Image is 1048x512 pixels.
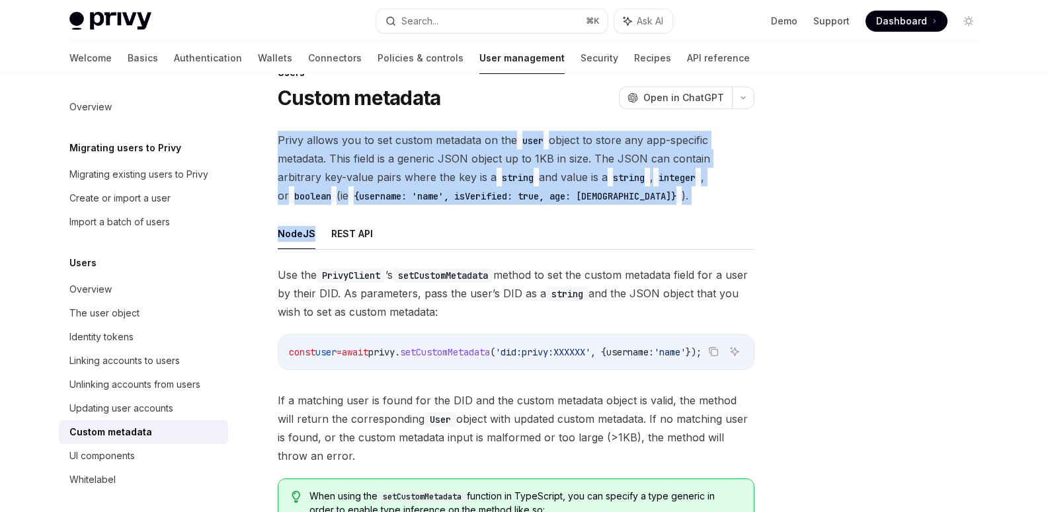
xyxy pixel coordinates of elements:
a: UI components [59,444,228,468]
svg: Tip [292,491,301,503]
div: Migrating existing users to Privy [69,166,208,182]
a: Dashboard [866,11,947,32]
div: Updating user accounts [69,400,173,416]
a: Overview [59,277,228,301]
button: Copy the contents from the code block [705,343,722,360]
span: Open in ChatGPT [643,91,724,104]
a: Linking accounts to users [59,349,228,373]
a: Identity tokens [59,325,228,349]
span: 'name' [654,346,686,358]
div: Overview [69,99,112,115]
span: Privy allows you to set custom metadata on the object to store any app-specific metadata. This fi... [278,131,754,205]
span: ⌘ K [586,16,600,26]
a: Authentication [174,42,242,74]
button: Open in ChatGPT [619,87,732,109]
code: boolean [289,189,337,203]
code: string [608,170,650,185]
div: Overview [69,281,112,297]
div: Custom metadata [69,424,152,440]
a: Support [813,15,850,28]
a: Connectors [308,42,362,74]
a: API reference [687,42,750,74]
h5: Migrating users to Privy [69,140,181,156]
code: User [424,412,456,427]
a: Recipes [634,42,671,74]
h5: Users [69,255,97,271]
div: Create or import a user [69,190,171,206]
span: const [289,346,315,358]
span: , { [590,346,606,358]
span: If a matching user is found for the DID and the custom metadata object is valid, the method will ... [278,391,754,465]
div: The user object [69,305,140,321]
span: Ask AI [637,15,663,28]
div: Whitelabel [69,472,116,488]
div: Linking accounts to users [69,353,180,369]
button: Search...⌘K [376,9,608,33]
a: User management [479,42,565,74]
a: Whitelabel [59,468,228,492]
a: Welcome [69,42,112,74]
span: Use the ’s method to set the custom metadata field for a user by their DID. As parameters, pass t... [278,266,754,321]
span: 'did:privy:XXXXXX' [495,346,590,358]
button: Ask AI [726,343,743,360]
code: PrivyClient [317,268,385,283]
a: Policies & controls [378,42,464,74]
a: Basics [128,42,158,74]
h1: Custom metadata [278,86,441,110]
img: light logo [69,12,151,30]
span: user [315,346,337,358]
span: }); [686,346,702,358]
span: await [342,346,368,358]
button: NodeJS [278,218,315,249]
span: privy [368,346,395,358]
a: Unlinking accounts from users [59,373,228,396]
span: . [395,346,400,358]
a: Updating user accounts [59,396,228,420]
button: Toggle dark mode [958,11,979,32]
code: string [497,170,539,185]
code: setCustomMetadata [378,490,467,503]
a: The user object [59,301,228,325]
div: Search... [401,13,438,29]
span: = [337,346,342,358]
a: Create or import a user [59,186,228,210]
code: setCustomMetadata [393,268,493,283]
a: Migrating existing users to Privy [59,163,228,186]
a: Demo [771,15,797,28]
a: Security [581,42,618,74]
span: setCustomMetadata [400,346,490,358]
div: UI components [69,448,135,464]
code: string [546,287,588,301]
div: Identity tokens [69,329,134,345]
code: {username: 'name', isVerified: true, age: [DEMOGRAPHIC_DATA]} [348,189,682,203]
a: Import a batch of users [59,210,228,234]
a: Overview [59,95,228,119]
a: Custom metadata [59,420,228,444]
div: Unlinking accounts from users [69,377,200,392]
button: REST API [331,218,373,249]
span: username: [606,346,654,358]
span: ( [490,346,495,358]
a: Wallets [258,42,292,74]
div: Import a batch of users [69,214,170,230]
code: user [517,133,549,148]
code: integer [653,170,701,185]
span: Dashboard [876,15,927,28]
button: Ask AI [614,9,672,33]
